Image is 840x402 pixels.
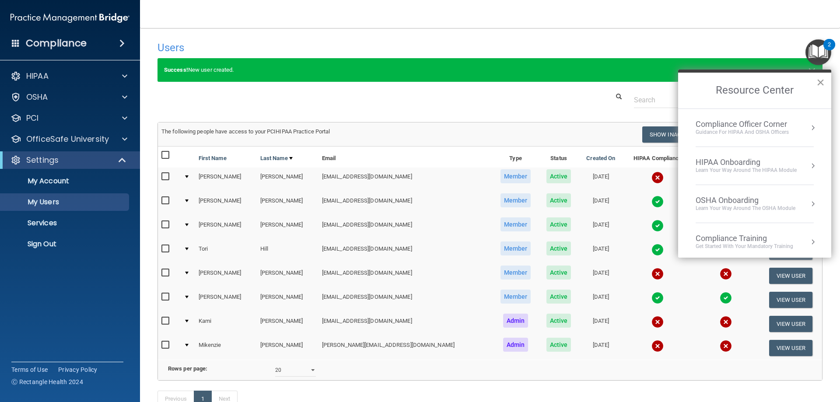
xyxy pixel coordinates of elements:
span: Admin [503,338,528,352]
strong: Success! [164,66,188,73]
img: tick.e7d51cea.svg [720,292,732,304]
th: Status [539,147,578,168]
img: PMB logo [10,9,129,27]
a: Created On [586,153,615,164]
p: My Users [6,198,125,206]
td: [PERSON_NAME] [257,312,318,336]
button: View User [769,316,812,332]
a: HIPAA [10,71,127,81]
h4: Compliance [26,37,87,49]
span: Member [500,217,531,231]
img: cross.ca9f0e7f.svg [720,316,732,328]
span: Member [500,169,531,183]
td: [PERSON_NAME] [257,168,318,192]
span: Active [546,266,571,280]
td: [DATE] [578,240,623,264]
td: [DATE] [578,288,623,312]
td: [PERSON_NAME] [195,216,257,240]
td: Mikenzie [195,336,257,360]
td: [PERSON_NAME] [257,192,318,216]
td: [PERSON_NAME] [195,168,257,192]
td: Tori [195,240,257,264]
h2: Resource Center [678,73,831,108]
td: [PERSON_NAME] [257,264,318,288]
img: tick.e7d51cea.svg [651,196,664,208]
button: Show Inactive Users [642,126,718,143]
div: Learn Your Way around the HIPAA module [696,167,797,174]
img: tick.e7d51cea.svg [651,244,664,256]
a: Last Name [260,153,293,164]
a: OSHA [10,92,127,102]
span: Admin [503,314,528,328]
img: cross.ca9f0e7f.svg [651,340,664,352]
p: Sign Out [6,240,125,248]
span: Member [500,241,531,255]
td: Hill [257,240,318,264]
td: [PERSON_NAME] [257,336,318,360]
img: cross.ca9f0e7f.svg [720,268,732,280]
th: HIPAA Compliance [623,147,692,168]
input: Search [634,92,816,108]
td: [PERSON_NAME] [195,192,257,216]
td: [PERSON_NAME] [257,216,318,240]
button: View User [769,268,812,284]
span: The following people have access to your PCIHIPAA Practice Portal [161,128,330,135]
span: Active [546,169,571,183]
td: Kami [195,312,257,336]
a: Terms of Use [11,365,48,374]
iframe: Drift Widget Chat Controller [689,340,829,375]
div: Compliance Training [696,234,793,243]
span: Member [500,266,531,280]
a: First Name [199,153,227,164]
b: Rows per page: [168,365,207,372]
div: New user created. [157,58,822,82]
p: Services [6,219,125,227]
span: Member [500,290,531,304]
th: Email [318,147,492,168]
p: PCI [26,113,38,123]
td: [DATE] [578,192,623,216]
p: Settings [26,155,59,165]
div: HIPAA Onboarding [696,157,797,167]
span: Ⓒ Rectangle Health 2024 [11,378,83,386]
td: [DATE] [578,336,623,360]
span: Member [500,193,531,207]
td: [PERSON_NAME] [195,264,257,288]
td: [PERSON_NAME] [195,288,257,312]
span: Active [546,338,571,352]
a: PCI [10,113,127,123]
td: [EMAIL_ADDRESS][DOMAIN_NAME] [318,168,492,192]
img: tick.e7d51cea.svg [651,292,664,304]
td: [EMAIL_ADDRESS][DOMAIN_NAME] [318,216,492,240]
td: [PERSON_NAME][EMAIL_ADDRESS][DOMAIN_NAME] [318,336,492,360]
p: OfficeSafe University [26,134,109,144]
img: cross.ca9f0e7f.svg [651,268,664,280]
td: [EMAIL_ADDRESS][DOMAIN_NAME] [318,240,492,264]
span: Active [546,314,571,328]
td: [PERSON_NAME] [257,288,318,312]
span: Active [546,193,571,207]
span: Active [546,241,571,255]
button: Close [816,75,825,89]
td: [EMAIL_ADDRESS][DOMAIN_NAME] [318,264,492,288]
a: OfficeSafe University [10,134,127,144]
div: Compliance Officer Corner [696,119,789,129]
div: OSHA Onboarding [696,196,795,205]
img: cross.ca9f0e7f.svg [651,316,664,328]
a: Settings [10,155,127,165]
p: HIPAA [26,71,49,81]
td: [EMAIL_ADDRESS][DOMAIN_NAME] [318,312,492,336]
button: Open Resource Center, 2 new notifications [805,39,831,65]
img: cross.ca9f0e7f.svg [651,171,664,184]
td: [DATE] [578,264,623,288]
p: My Account [6,177,125,185]
td: [EMAIL_ADDRESS][DOMAIN_NAME] [318,288,492,312]
td: [DATE] [578,312,623,336]
p: OSHA [26,92,48,102]
div: Learn your way around the OSHA module [696,205,795,212]
td: [DATE] [578,216,623,240]
h4: Users [157,42,540,53]
div: Get Started with your mandatory training [696,243,793,250]
td: [EMAIL_ADDRESS][DOMAIN_NAME] [318,192,492,216]
span: Active [546,217,571,231]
